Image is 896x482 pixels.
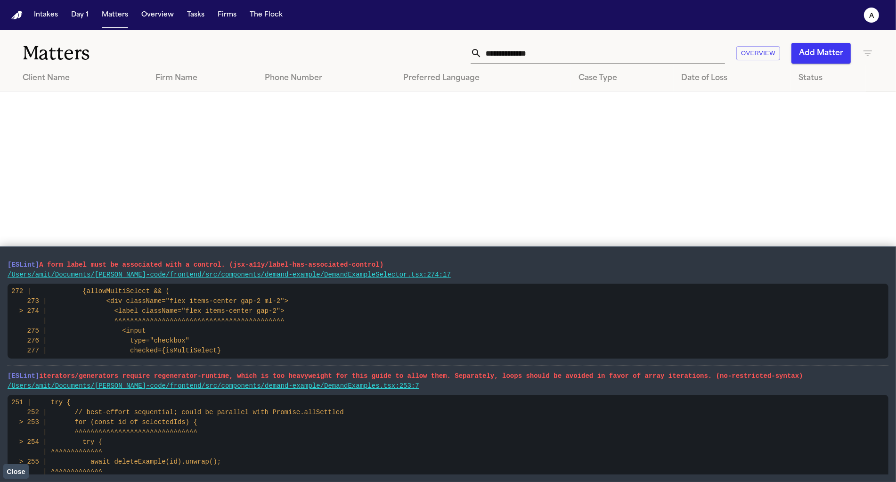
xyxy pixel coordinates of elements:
div: Preferred Language [403,73,563,84]
button: Day 1 [67,7,92,24]
img: Finch Logo [11,11,23,20]
button: Matters [98,7,132,24]
div: Case Type [578,73,666,84]
button: Overview [736,46,780,61]
div: Status [798,73,858,84]
h1: Matters [23,41,270,65]
button: Tasks [183,7,208,24]
div: Phone Number [265,73,389,84]
a: Home [11,11,23,20]
div: Date of Loss [681,73,783,84]
button: Intakes [30,7,62,24]
div: Firm Name [155,73,250,84]
button: Overview [138,7,178,24]
button: Firms [214,7,240,24]
div: Client Name [23,73,140,84]
button: Add Matter [791,43,851,64]
button: The Flock [246,7,286,24]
